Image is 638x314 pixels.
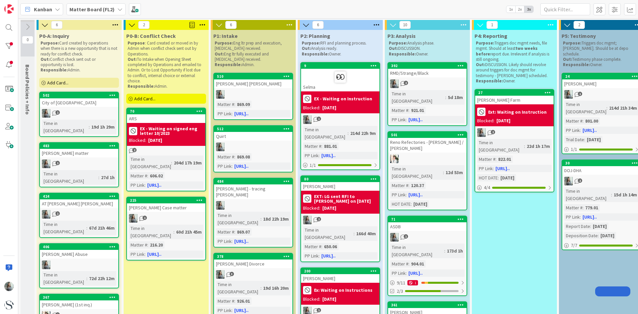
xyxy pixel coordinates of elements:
[216,153,234,160] div: Matter #
[583,127,597,133] a: [URL]..
[215,41,292,52] p: Eng ltr prep and execution, [MEDICAL_DATA] received.
[147,251,161,257] a: [URL]..
[55,211,60,216] span: 1
[606,104,607,112] span: :
[388,216,467,222] div: 71
[304,177,379,181] div: 80
[214,126,292,141] div: 512Quirt
[475,90,554,104] div: 27[PERSON_NAME] Farm
[409,182,426,189] div: 120.37
[40,92,118,107] div: 502City of [GEOGRAPHIC_DATA]
[214,73,292,79] div: 510
[214,126,292,132] div: 512
[40,92,118,98] div: 502
[390,79,399,88] img: LG
[476,62,553,78] p: DISCUSSION. Likely should revolve around triggers for doc mgmt for testimony - [PERSON_NAME] sche...
[388,279,467,287] div: 9/111
[475,96,554,104] div: [PERSON_NAME] Farm
[388,69,467,77] div: RMD/Strange/Black
[300,33,330,39] span: P2: Planning
[584,204,600,211] div: 779.01
[314,194,377,203] b: EXT: LG sent RFI to [PERSON_NAME] on [DATE]
[147,172,148,179] span: :
[391,133,467,137] div: 501
[214,254,292,260] div: 378
[42,120,89,134] div: Time in [GEOGRAPHIC_DATA]
[129,172,147,179] div: Matter #
[127,114,205,123] div: ARS
[127,203,205,212] div: [PERSON_NAME] Case matter
[40,294,118,300] div: 367
[476,41,553,62] p: Triggers doc mgmt needs, file mgmt. Should at least report due. Irrelevant if analysis is still o...
[388,63,467,77] div: 392RMD/Strange/Black
[477,117,494,124] div: Blocked:
[51,21,62,29] span: 6
[444,169,465,176] div: 12d 53m
[564,117,583,125] div: Matter #
[389,46,466,51] p: DISCUSSION.
[388,63,467,69] div: 392
[129,214,138,223] img: LG
[564,136,584,143] div: Trial Date
[41,57,118,68] p: Conflict check sent out or opportunity is lost.
[477,128,486,137] img: LG
[215,51,224,57] strong: Out:
[302,52,379,57] p: Owner.
[98,174,99,181] span: :
[214,79,292,88] div: [PERSON_NAME] [PERSON_NAME]
[475,128,554,137] div: LG
[41,67,68,73] strong: Responsible:
[388,132,467,153] div: 501Reno Refectories - [PERSON_NAME] / [PERSON_NAME]
[303,104,320,111] div: Blocked:
[130,109,205,114] div: 70
[148,137,162,144] div: [DATE]
[578,178,582,183] span: 2
[388,233,467,242] div: LG
[89,123,90,131] span: :
[408,107,409,114] span: :
[171,159,172,166] span: :
[319,152,320,159] span: :
[301,115,379,124] div: LG
[406,191,407,198] span: :
[40,244,118,259] div: 406[PERSON_NAME] Abuse
[303,143,321,150] div: Matter #
[235,153,252,160] div: 869.08
[493,165,494,172] span: :
[303,152,319,159] div: PP Link
[128,40,145,46] strong: Purpose
[564,127,580,134] div: PP Link
[234,101,235,108] span: :
[389,46,398,51] strong: Out:
[127,197,205,203] div: 225
[148,172,164,179] div: 606.02
[302,51,329,57] strong: Responsible:
[409,107,426,114] div: 921.01
[40,244,118,250] div: 406
[234,163,249,169] a: [URL]..
[390,90,445,105] div: Time in [GEOGRAPHIC_DATA]
[99,174,116,181] div: 27d 1h
[40,193,118,199] div: 424
[138,21,150,29] span: 2
[408,192,423,198] a: [URL]..
[216,201,225,210] img: LG
[22,36,33,44] span: 0
[40,143,118,157] div: 483[PERSON_NAME] matter
[43,194,118,199] div: 424
[563,56,572,62] strong: Out:
[41,41,118,57] p: Card created by operations when there is a new opportunity that is not ready for conflict check.
[234,307,249,313] a: [URL]..
[216,110,232,117] div: PP Link
[140,126,203,136] b: EX - Waiting on signed eng letter 10/2023
[495,165,510,171] a: [URL]..
[126,33,176,39] span: P0-B: Conflict Check
[476,78,503,84] strong: Responsible:
[214,184,292,199] div: [PERSON_NAME] - tracing [PERSON_NAME]
[611,191,612,198] span: :
[390,107,408,114] div: Matter #
[564,177,573,185] img: LG
[69,6,115,13] b: Matter Board (FL2)
[388,132,467,138] div: 501
[234,111,249,117] a: [URL]..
